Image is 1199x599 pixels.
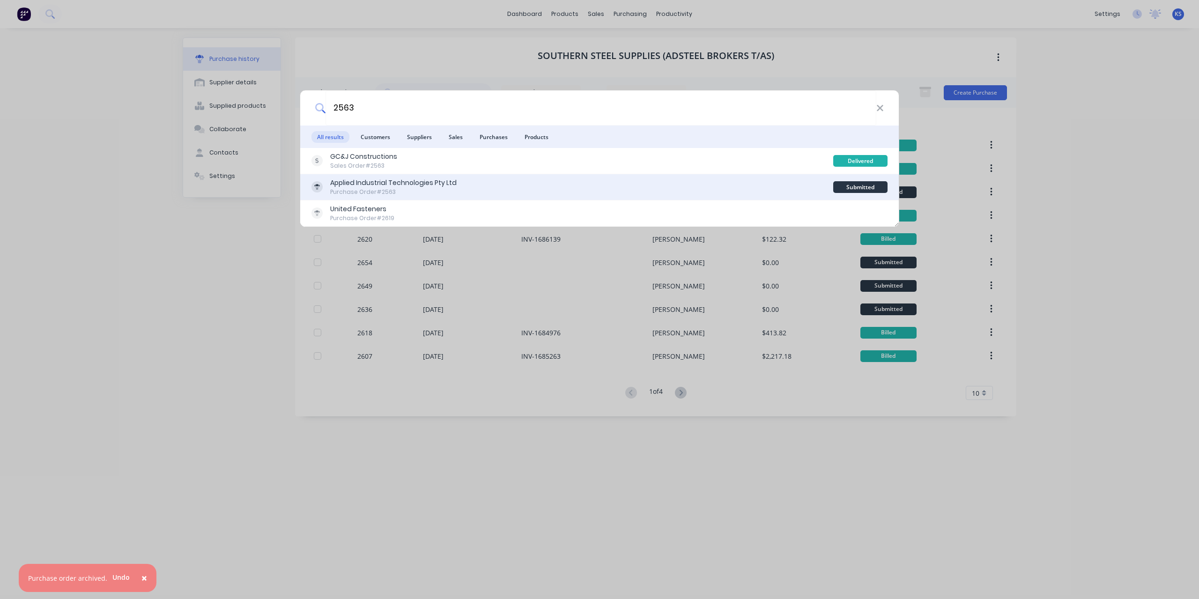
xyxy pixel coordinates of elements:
[141,571,147,584] span: ×
[132,567,156,589] button: Close
[833,181,888,193] div: Submitted
[474,131,513,143] span: Purchases
[330,162,397,170] div: Sales Order #2563
[311,131,349,143] span: All results
[355,131,396,143] span: Customers
[28,573,107,583] div: Purchase order archived.
[330,214,394,222] div: Purchase Order #2619
[833,155,888,167] div: Delivered
[443,131,468,143] span: Sales
[401,131,437,143] span: Suppliers
[519,131,554,143] span: Products
[330,188,457,196] div: Purchase Order #2563
[107,570,135,584] button: Undo
[326,90,876,126] input: Start typing a customer or supplier name to create a new order...
[330,204,394,214] div: United Fasteners
[833,207,888,219] div: Billed
[330,178,457,188] div: Applied Industrial Technologies Pty Ltd
[330,152,397,162] div: GC&J Constructions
